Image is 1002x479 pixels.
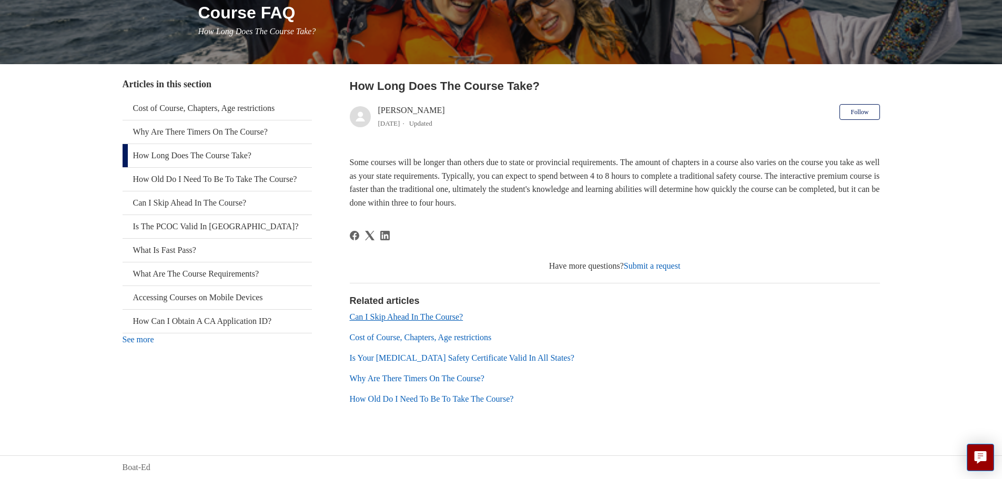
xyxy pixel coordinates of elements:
[967,444,994,471] button: Live chat
[350,231,359,240] svg: Share this page on Facebook
[123,310,312,333] a: How Can I Obtain A CA Application ID?
[350,394,514,403] a: How Old Do I Need To Be To Take The Course?
[378,104,445,129] div: [PERSON_NAME]
[123,239,312,262] a: What Is Fast Pass?
[350,374,484,383] a: Why Are There Timers On The Course?
[123,262,312,286] a: What Are The Course Requirements?
[123,97,312,120] a: Cost of Course, Chapters, Age restrictions
[380,231,390,240] a: LinkedIn
[365,231,375,240] svg: Share this page on X Corp
[378,119,400,127] time: 03/21/2024, 11:28
[365,231,375,240] a: X Corp
[350,312,463,321] a: Can I Skip Ahead In The Course?
[350,77,880,95] h2: How Long Does The Course Take?
[123,79,211,89] span: Articles in this section
[380,231,390,240] svg: Share this page on LinkedIn
[123,144,312,167] a: How Long Does The Course Take?
[123,120,312,144] a: Why Are There Timers On The Course?
[350,294,880,308] h2: Related articles
[624,261,681,270] a: Submit a request
[350,231,359,240] a: Facebook
[123,461,150,474] a: Boat-Ed
[198,27,316,36] span: How Long Does The Course Take?
[350,260,880,272] div: Have more questions?
[123,215,312,238] a: Is The PCOC Valid In [GEOGRAPHIC_DATA]?
[123,191,312,215] a: Can I Skip Ahead In The Course?
[409,119,432,127] li: Updated
[350,333,492,342] a: Cost of Course, Chapters, Age restrictions
[123,286,312,309] a: Accessing Courses on Mobile Devices
[123,335,154,344] a: See more
[123,168,312,191] a: How Old Do I Need To Be To Take The Course?
[839,104,879,120] button: Follow Article
[350,353,574,362] a: Is Your [MEDICAL_DATA] Safety Certificate Valid In All States?
[350,156,880,209] p: Some courses will be longer than others due to state or provincial requirements. The amount of ch...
